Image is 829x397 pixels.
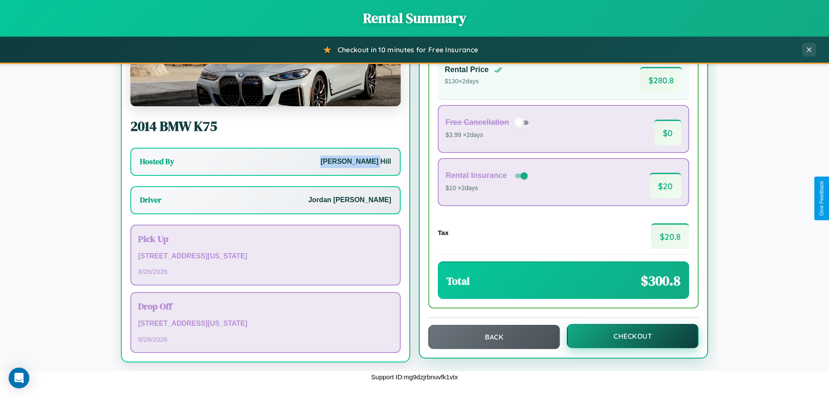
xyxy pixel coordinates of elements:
[445,65,489,74] h4: Rental Price
[446,183,529,194] p: $10 × 2 days
[567,324,699,348] button: Checkout
[308,194,391,206] p: Jordan [PERSON_NAME]
[138,333,393,345] p: 8 / 28 / 2026
[130,117,401,136] h2: 2014 BMW K75
[819,181,825,216] div: Give Feedback
[445,76,503,87] p: $ 130 × 2 days
[438,229,449,236] h4: Tax
[428,325,560,349] button: Back
[446,274,470,288] h3: Total
[654,120,681,145] span: $ 0
[371,371,458,383] p: Support ID: mg9dzjrbnuvfk1vtx
[140,195,161,205] h3: Driver
[320,156,391,168] p: [PERSON_NAME] Hill
[138,250,393,263] p: [STREET_ADDRESS][US_STATE]
[138,318,393,330] p: [STREET_ADDRESS][US_STATE]
[338,45,478,54] span: Checkout in 10 minutes for Free Insurance
[138,266,393,277] p: 8 / 26 / 2026
[140,156,174,167] h3: Hosted By
[446,130,532,141] p: $3.99 × 2 days
[9,368,29,388] div: Open Intercom Messenger
[138,300,393,312] h3: Drop Off
[641,271,680,290] span: $ 300.8
[446,118,509,127] h4: Free Cancellation
[640,67,682,92] span: $ 280.8
[446,171,507,180] h4: Rental Insurance
[9,9,820,28] h1: Rental Summary
[651,223,689,249] span: $ 20.8
[138,232,393,245] h3: Pick Up
[649,173,681,198] span: $ 20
